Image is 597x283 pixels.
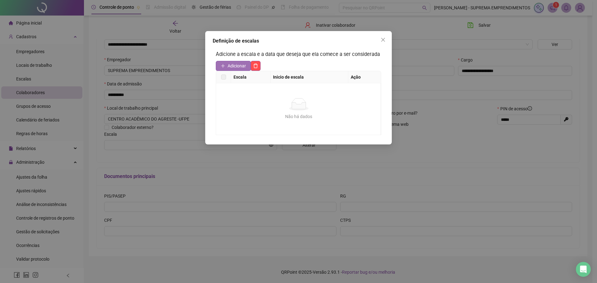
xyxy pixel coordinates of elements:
[213,37,384,45] div: Definição de escalas
[224,113,374,120] div: Não há dados
[348,71,381,83] th: Ação
[216,61,251,71] button: Adicionar
[216,50,381,58] h3: Adicione a escala e a data que deseja que ela comece a ser considerada
[253,63,258,68] span: delete
[221,64,225,68] span: plus
[228,62,246,69] span: Adicionar
[271,71,348,83] th: Inicio de escala
[381,37,386,42] span: close
[378,35,388,45] button: Close
[576,262,591,277] div: Open Intercom Messenger
[231,71,271,83] th: Escala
